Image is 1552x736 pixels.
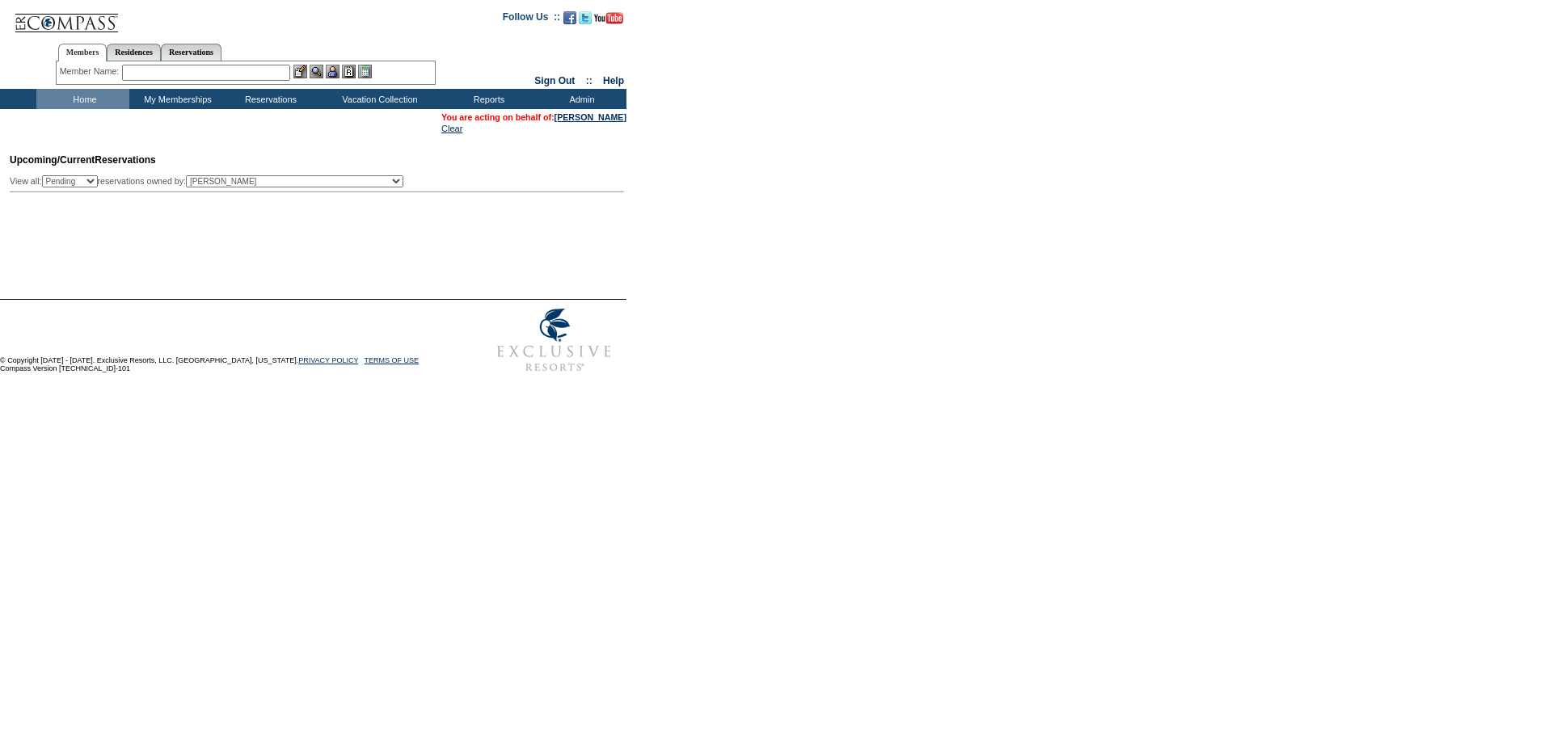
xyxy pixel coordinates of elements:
img: b_calculator.gif [358,65,372,78]
td: Follow Us :: [503,10,560,29]
img: Exclusive Resorts [482,300,626,381]
span: :: [586,75,593,86]
img: Reservations [342,65,356,78]
img: View [310,65,323,78]
img: b_edit.gif [293,65,307,78]
a: Help [603,75,624,86]
a: Subscribe to our YouTube Channel [594,16,623,26]
img: Become our fan on Facebook [563,11,576,24]
a: Follow us on Twitter [579,16,592,26]
div: View all: reservations owned by: [10,175,411,187]
a: PRIVACY POLICY [298,356,358,364]
td: Admin [533,89,626,109]
a: TERMS OF USE [365,356,420,364]
a: Members [58,44,108,61]
td: Reservations [222,89,315,109]
a: Residences [107,44,161,61]
td: Home [36,89,129,109]
img: Subscribe to our YouTube Channel [594,12,623,24]
div: Member Name: [60,65,122,78]
a: Become our fan on Facebook [563,16,576,26]
a: [PERSON_NAME] [555,112,626,122]
a: Clear [441,124,462,133]
a: Sign Out [534,75,575,86]
img: Impersonate [326,65,339,78]
a: Reservations [161,44,221,61]
span: Upcoming/Current [10,154,95,166]
td: Vacation Collection [315,89,441,109]
span: Reservations [10,154,156,166]
img: Follow us on Twitter [579,11,592,24]
span: You are acting on behalf of: [441,112,626,122]
td: My Memberships [129,89,222,109]
td: Reports [441,89,533,109]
